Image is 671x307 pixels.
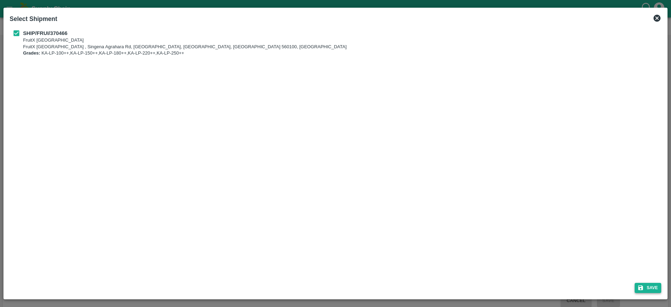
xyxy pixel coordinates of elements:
[23,50,40,56] b: Grades:
[10,15,57,22] b: Select Shipment
[23,37,347,44] p: FruitX [GEOGRAPHIC_DATA]
[635,283,661,293] button: Save
[23,44,347,50] p: FruitX [GEOGRAPHIC_DATA] , Singena Agrahara Rd, [GEOGRAPHIC_DATA], [GEOGRAPHIC_DATA], [GEOGRAPHIC...
[23,50,347,57] p: KA-LP-100++,KA-LP-150++,KA-LP-180++,KA-LP-220++,KA-LP-250++
[23,30,67,36] b: SHIP/FRUI/370466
